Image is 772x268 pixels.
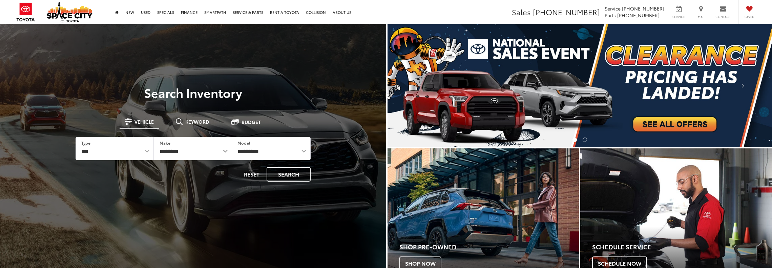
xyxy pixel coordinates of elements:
[28,86,358,99] h3: Search Inventory
[592,244,772,250] h4: Schedule Service
[622,5,664,12] span: [PHONE_NUMBER]
[267,167,311,182] button: Search
[572,138,577,142] li: Go to slide number 1.
[617,12,660,19] span: [PHONE_NUMBER]
[185,119,209,124] span: Keyword
[512,6,531,17] span: Sales
[605,12,616,19] span: Parts
[134,119,154,124] span: Vehicle
[742,15,757,19] span: Saved
[693,15,708,19] span: Map
[237,140,250,146] label: Model
[533,6,600,17] span: [PHONE_NUMBER]
[388,38,445,133] button: Click to view previous picture.
[671,15,686,19] span: Service
[238,167,265,182] button: Reset
[715,15,731,19] span: Contact
[714,38,772,133] button: Click to view next picture.
[81,140,90,146] label: Type
[583,138,587,142] li: Go to slide number 2.
[160,140,170,146] label: Make
[47,1,92,22] img: Space City Toyota
[242,120,261,124] span: Budget
[399,244,579,250] h4: Shop Pre-Owned
[605,5,621,12] span: Service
